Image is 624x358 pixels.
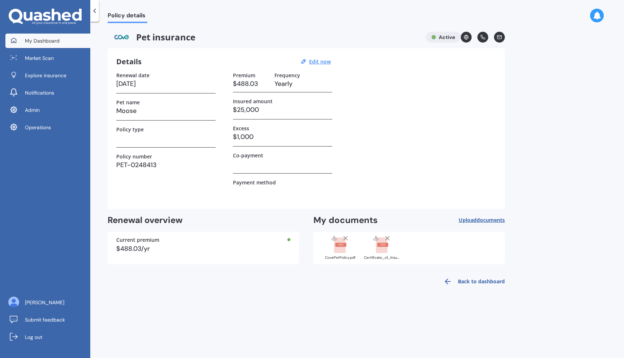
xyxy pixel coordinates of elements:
[5,34,90,48] a: My Dashboard
[233,98,273,104] label: Insured amount
[25,316,65,323] span: Submit feedback
[364,256,400,259] div: Certificate_of_Insurance_PET-0248413.pdf
[116,126,144,132] label: Policy type
[25,37,60,44] span: My Dashboard
[5,86,90,100] a: Notifications
[233,131,332,142] h3: $1,000
[116,237,290,243] div: Current premium
[307,58,333,65] button: Edit now
[116,153,152,160] label: Policy number
[116,72,149,78] label: Renewal date
[25,89,54,96] span: Notifications
[108,32,420,43] span: Pet insurance
[108,12,147,22] span: Policy details
[5,120,90,135] a: Operations
[459,215,505,226] button: Uploaddocuments
[25,124,51,131] span: Operations
[5,295,90,310] a: [PERSON_NAME]
[116,99,140,105] label: Pet name
[313,215,378,226] h2: My documents
[322,256,358,259] div: CovePetPolicy.pdf
[116,105,216,116] h3: Moose
[108,32,136,43] img: Cove.webp
[116,78,216,89] h3: [DATE]
[309,58,331,65] u: Edit now
[8,297,19,307] img: ALV-UjU6YHOUIM1AGx_4vxbOkaOq-1eqc8a3URkVIJkc_iWYmQ98kTe7fc9QMVOBV43MoXmOPfWPN7JjnmUwLuIGKVePaQgPQ...
[233,179,276,185] label: Payment method
[5,330,90,344] a: Log out
[233,72,255,78] label: Premium
[459,217,505,223] span: Upload
[5,68,90,83] a: Explore insurance
[274,78,332,89] h3: Yearly
[477,217,505,223] span: documents
[25,333,42,341] span: Log out
[233,104,332,115] h3: $25,000
[25,106,40,114] span: Admin
[439,273,505,290] a: Back to dashboard
[116,160,216,170] h3: PET-0248413
[274,72,300,78] label: Frequency
[233,78,269,89] h3: $488.03
[5,313,90,327] a: Submit feedback
[25,54,54,62] span: Market Scan
[116,57,142,66] h3: Details
[5,51,90,65] a: Market Scan
[5,103,90,117] a: Admin
[116,245,290,252] div: $488.03/yr
[233,152,263,158] label: Co-payment
[25,299,64,306] span: [PERSON_NAME]
[233,125,249,131] label: Excess
[108,215,299,226] h2: Renewal overview
[25,72,66,79] span: Explore insurance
